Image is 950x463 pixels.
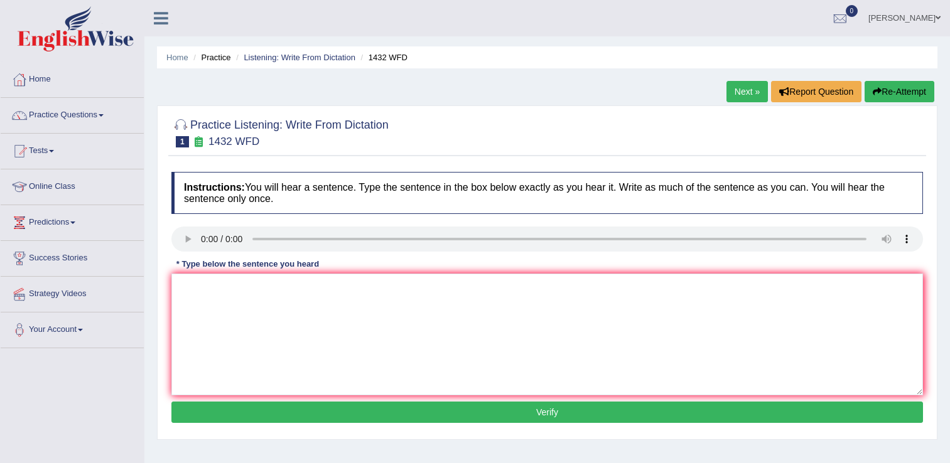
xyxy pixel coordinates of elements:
[176,136,189,147] span: 1
[171,116,389,147] h2: Practice Listening: Write From Dictation
[166,53,188,62] a: Home
[726,81,768,102] a: Next »
[184,182,245,193] b: Instructions:
[1,134,144,165] a: Tests
[1,277,144,308] a: Strategy Videos
[171,402,923,423] button: Verify
[1,98,144,129] a: Practice Questions
[190,51,230,63] li: Practice
[358,51,408,63] li: 1432 WFD
[1,241,144,272] a: Success Stories
[865,81,934,102] button: Re-Attempt
[208,136,259,147] small: 1432 WFD
[1,312,144,344] a: Your Account
[1,169,144,201] a: Online Class
[1,205,144,237] a: Predictions
[171,172,923,214] h4: You will hear a sentence. Type the sentence in the box below exactly as you hear it. Write as muc...
[171,258,324,270] div: * Type below the sentence you heard
[244,53,355,62] a: Listening: Write From Dictation
[1,62,144,93] a: Home
[771,81,861,102] button: Report Question
[192,136,205,148] small: Exam occurring question
[846,5,858,17] span: 0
